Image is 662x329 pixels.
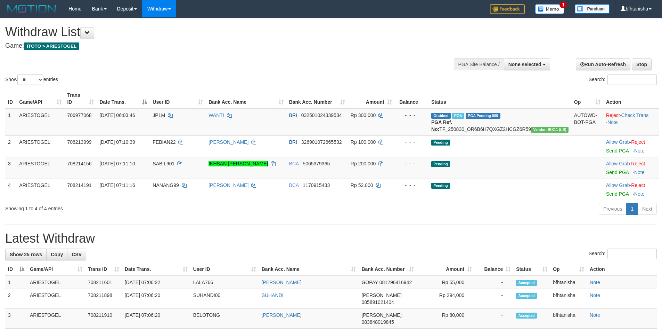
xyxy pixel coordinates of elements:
[5,75,58,85] label: Show entries
[571,89,603,109] th: Op: activate to sort column ascending
[431,113,451,119] span: Grabbed
[351,139,376,145] span: Rp 100.000
[5,3,58,14] img: MOTION_logo.png
[634,170,645,175] a: Note
[351,112,376,118] span: Rp 300.000
[607,75,657,85] input: Search:
[361,280,378,285] span: GOPAY
[516,313,537,319] span: Accepted
[606,161,631,166] span: ·
[606,170,629,175] a: Send PGA
[417,263,475,276] th: Amount: activate to sort column ascending
[576,58,630,70] a: Run Auto-Refresh
[16,89,64,109] th: Game/API: activate to sort column ascending
[589,75,657,85] label: Search:
[153,139,175,145] span: FEBIAN22
[361,292,401,298] span: [PERSON_NAME]
[490,4,525,14] img: Feedback.jpg
[587,263,657,276] th: Action
[550,309,587,329] td: bfhtanisha
[417,289,475,309] td: Rp 294,000
[606,139,630,145] a: Allow Grab
[417,276,475,289] td: Rp 55,000
[97,89,150,109] th: Date Trans.: activate to sort column descending
[190,263,259,276] th: User ID: activate to sort column ascending
[209,112,224,118] a: WANTI
[289,182,299,188] span: BCA
[99,182,135,188] span: [DATE] 07:11:16
[550,263,587,276] th: Op: activate to sort column ascending
[475,263,513,276] th: Balance: activate to sort column ascending
[5,289,27,309] td: 2
[599,203,627,215] a: Previous
[571,109,603,136] td: AUTOWD-BOT-PGA
[51,252,63,257] span: Copy
[17,75,43,85] select: Showentries
[348,89,395,109] th: Amount: activate to sort column ascending
[286,89,348,109] th: Bank Acc. Number: activate to sort column ascending
[190,289,259,309] td: SUHANDI00
[513,263,550,276] th: Status: activate to sort column ascending
[72,252,82,257] span: CSV
[5,109,16,136] td: 1
[590,312,600,318] a: Note
[190,276,259,289] td: LALA766
[5,249,47,260] a: Show 25 rows
[508,62,541,67] span: None selected
[67,161,91,166] span: 708214156
[351,182,373,188] span: Rp 52.000
[603,109,659,136] td: · ·
[5,42,434,49] h4: Game:
[289,139,297,145] span: BRI
[606,139,631,145] span: ·
[5,25,434,39] h1: Withdraw List
[27,263,85,276] th: Game/API: activate to sort column ascending
[550,276,587,289] td: bfhtanisha
[122,276,190,289] td: [DATE] 07:06:22
[431,183,450,189] span: Pending
[398,182,426,189] div: - - -
[398,139,426,146] div: - - -
[122,263,190,276] th: Date Trans.: activate to sort column ascending
[5,157,16,179] td: 3
[5,276,27,289] td: 1
[631,161,645,166] a: Reject
[150,89,206,109] th: User ID: activate to sort column ascending
[209,139,248,145] a: [PERSON_NAME]
[606,191,629,197] a: Send PGA
[452,113,464,119] span: Marked by bfhtanisha
[607,249,657,259] input: Search:
[603,157,659,179] td: ·
[631,139,645,145] a: Reject
[85,276,122,289] td: 708211601
[431,119,452,132] b: PGA Ref. No:
[361,319,394,325] span: Copy 083848019845 to clipboard
[516,280,537,286] span: Accepted
[122,289,190,309] td: [DATE] 07:06:20
[5,309,27,329] td: 3
[67,139,91,145] span: 708213999
[122,309,190,329] td: [DATE] 07:06:20
[428,109,571,136] td: TF_250830_OR6B6H7QXGZ2HCGZ6R59
[190,309,259,329] td: BELOTONG
[301,112,342,118] span: Copy 032501024339534 to clipboard
[67,182,91,188] span: 708214191
[603,179,659,200] td: ·
[153,161,174,166] span: SABIL901
[626,203,638,215] a: 1
[16,157,64,179] td: ARIESTOGEL
[16,179,64,200] td: ARIESTOGEL
[559,2,567,8] span: 1
[67,112,91,118] span: 706977068
[16,135,64,157] td: ARIESTOGEL
[262,312,302,318] a: [PERSON_NAME]
[99,139,135,145] span: [DATE] 07:10:39
[634,191,645,197] a: Note
[535,4,564,14] img: Button%20Memo.svg
[262,280,302,285] a: [PERSON_NAME]
[631,182,645,188] a: Reject
[466,113,500,119] span: PGA Pending
[575,4,610,14] img: panduan.png
[209,182,248,188] a: [PERSON_NAME]
[259,263,359,276] th: Bank Acc. Name: activate to sort column ascending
